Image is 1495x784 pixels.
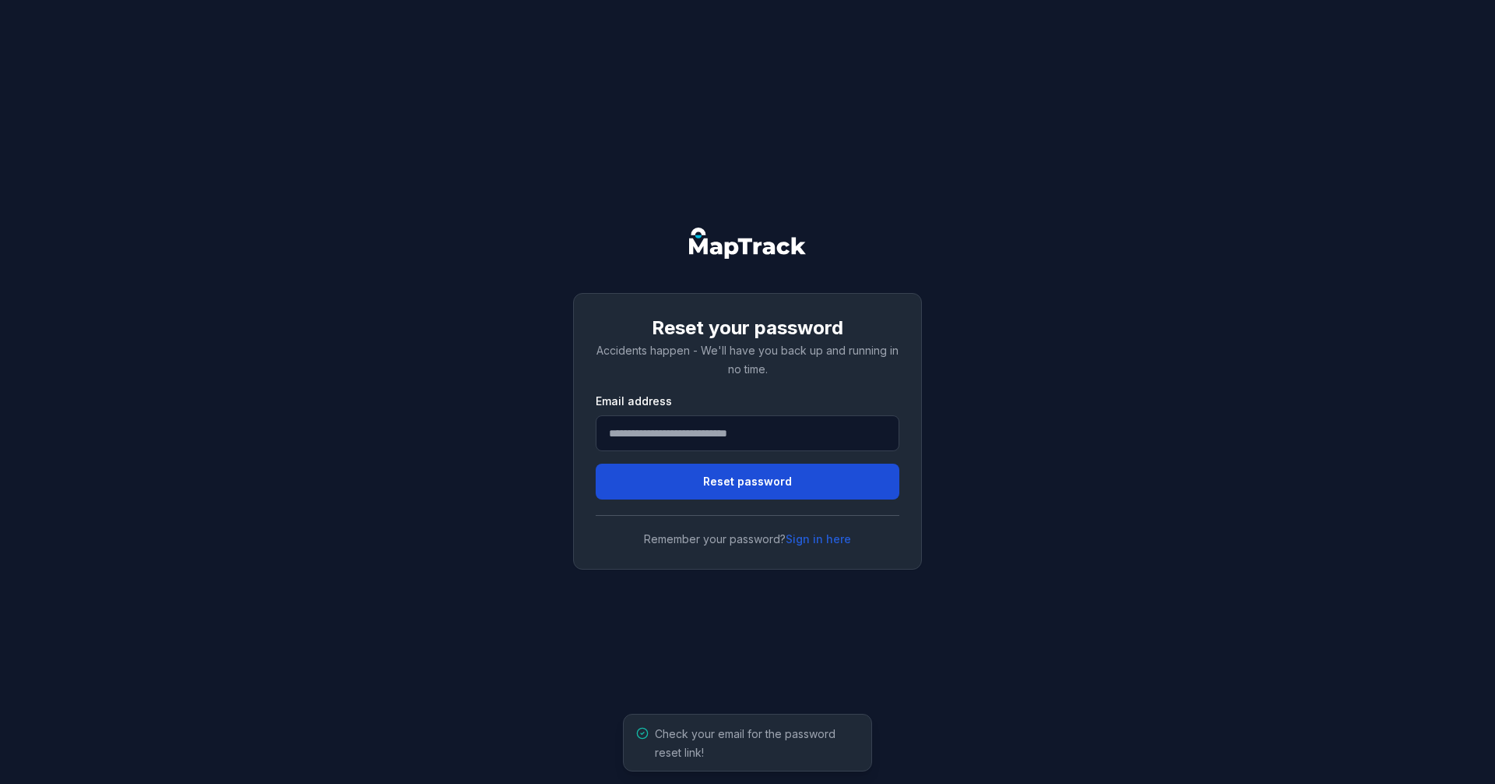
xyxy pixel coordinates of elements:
h1: Reset your password [596,316,899,341]
button: Reset password [596,464,899,500]
span: Remember your password? [596,531,899,547]
label: Email address [596,394,672,409]
a: Sign in here [786,531,851,547]
span: Accidents happen - We'll have you back up and running in no time. [596,344,899,376]
nav: Global [664,228,831,259]
span: Check your email for the password reset link! [655,727,835,759]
